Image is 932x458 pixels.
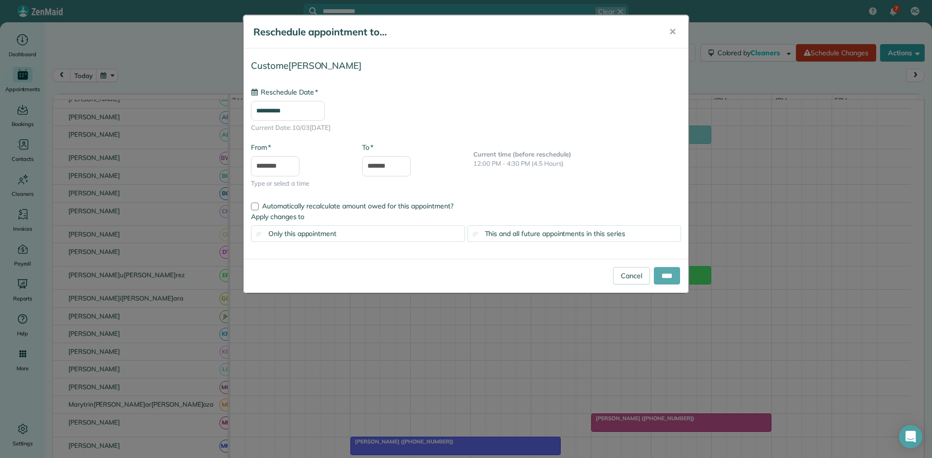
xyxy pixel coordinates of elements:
[669,26,676,37] span: ✕
[262,202,453,210] span: Automatically recalculate amount owed for this appointment?
[268,229,336,238] span: Only this appointment
[251,87,318,97] label: Reschedule Date
[251,179,348,189] span: Type or select a time
[256,232,263,238] input: Only this appointment
[613,267,650,284] a: Cancel
[899,425,922,448] div: Open Intercom Messenger
[251,142,271,152] label: From
[473,150,571,158] b: Current time (before reschedule)
[251,123,681,133] span: Current Date: 10/03[DATE]
[251,61,681,71] h4: Custome[PERSON_NAME]
[472,232,479,238] input: This and all future appointments in this series
[251,212,681,221] label: Apply changes to
[485,229,625,238] span: This and all future appointments in this series
[473,159,681,169] p: 12:00 PM - 4:30 PM (4.5 Hours)
[362,142,373,152] label: To
[253,25,655,39] h5: Reschedule appointment to...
